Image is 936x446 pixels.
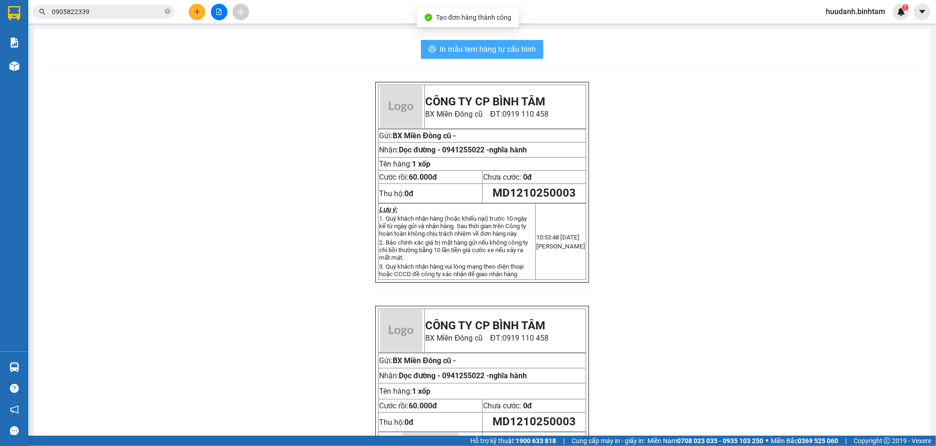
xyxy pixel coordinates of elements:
[33,33,128,51] span: 0919 110 458
[379,387,430,396] span: Tên hàng:
[233,4,249,20] button: aim
[425,110,549,119] span: BX Miền Đông cũ ĐT:
[523,401,532,410] span: 0đ
[379,131,393,140] span: Gửi:
[425,14,432,21] span: check-circle
[428,45,436,54] span: printer
[404,189,413,198] strong: 0đ
[379,215,527,237] span: 1. Quý khách nhận hàng (hoặc khiếu nại) trước 10 ngày kể từ ngày gửi và nhận hàng. Sau thời gian ...
[4,54,17,63] span: Gửi:
[165,8,170,16] span: close-circle
[24,66,114,75] span: Dọc đường -
[52,7,163,17] input: Tìm tên, số ĐT hoặc mã đơn
[918,8,927,16] span: caret-down
[442,145,489,154] span: 0941255022 -
[563,436,565,446] span: |
[516,437,556,445] strong: 1900 633 818
[412,159,430,168] span: 1 xốp
[470,436,556,446] span: Hỗ trợ kỹ thuật:
[9,362,19,372] img: warehouse-icon
[380,310,422,352] img: logo
[379,239,528,261] span: 2. Bảo chính xác giá trị mặt hàng gửi nếu không công ty chỉ bồi thường bằng 10 lần tiền giá cước ...
[10,384,19,393] span: question-circle
[914,4,930,20] button: caret-down
[379,418,413,427] span: Thu hộ:
[818,6,893,17] span: huudanh.binhtam
[436,14,511,21] span: Tạo đơn hàng thành công
[379,206,397,213] strong: Lưu ý:
[379,356,456,365] span: Gửi:
[572,436,645,446] span: Cung cấp máy in - giấy in:
[379,371,527,380] span: Nhận:
[536,243,585,250] span: [PERSON_NAME]
[237,8,244,15] span: aim
[425,319,546,332] strong: CÔNG TY CP BÌNH TÂM
[798,437,838,445] strong: 0369 525 060
[379,159,430,168] span: Tên hàng:
[404,418,413,427] strong: 0đ
[492,415,576,428] span: MD1210250003
[897,8,905,16] img: icon-new-feature
[409,401,437,410] span: 60.000đ
[379,401,437,410] span: Cước rồi:
[165,8,170,14] span: close-circle
[216,8,222,15] span: file-add
[39,8,46,15] span: search
[9,61,19,71] img: warehouse-icon
[9,38,19,48] img: solution-icon
[409,173,437,182] span: 60.000đ
[211,4,227,20] button: file-add
[483,401,532,410] span: Chưa cước:
[425,334,549,342] span: BX Miền Đông cũ ĐT:
[17,54,81,63] span: BX Miền Đông cũ -
[194,8,201,15] span: plus
[379,145,489,154] span: Nhận:
[412,387,430,396] span: 1 xốp
[379,263,524,278] span: 3. Quý khách nhận hàng vui lòng mang theo điện thoại hoặc CCCD đề công ty xác nhận để giao nhận h...
[8,6,20,20] img: logo-vxr
[379,173,437,182] span: Cước rồi:
[189,4,205,20] button: plus
[4,66,114,75] span: Nhận:
[10,405,19,414] span: notification
[647,436,763,446] span: Miền Nam
[380,86,422,128] img: logo
[766,439,768,443] span: ⚪️
[4,7,32,49] img: logo
[425,95,546,108] strong: CÔNG TY CP BÌNH TÂM
[399,371,527,380] span: Dọc đường -
[523,173,532,182] span: 0đ
[845,436,847,446] span: |
[771,436,838,446] span: Miền Bắc
[489,145,527,154] span: nghĩa hành
[379,189,413,198] span: Thu hộ:
[536,234,580,241] span: 10:53:48 [DATE]
[502,110,549,119] span: 0919 110 458
[442,371,527,380] span: 0941255022 -
[399,145,489,154] span: Dọc đường -
[677,437,763,445] strong: 0708 023 035 - 0935 103 250
[489,371,527,380] span: nghĩa hành
[483,173,532,182] span: Chưa cước:
[421,40,543,59] button: printerIn mẫu tem hàng tự cấu hình
[884,438,890,444] span: copyright
[902,4,909,11] sup: 1
[393,356,456,365] span: BX Miền Đông cũ -
[440,43,536,55] span: In mẫu tem hàng tự cấu hình
[82,54,124,63] span: 0931095553
[904,4,907,11] span: 1
[33,33,128,51] span: BX Miền Đông cũ ĐT:
[33,5,128,32] strong: CÔNG TY CP BÌNH TÂM
[393,131,456,140] span: BX Miền Đông cũ -
[502,334,549,342] span: 0919 110 458
[67,66,114,75] span: 0326006798 -
[10,426,19,435] span: message
[492,186,576,199] span: MD1210250003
